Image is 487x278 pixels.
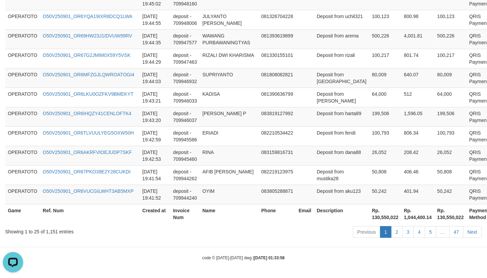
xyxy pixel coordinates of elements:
[449,226,464,238] a: 47
[200,204,259,223] th: Name
[369,107,401,126] td: 199,506
[369,146,401,165] td: 26,052
[369,126,401,146] td: 100,793
[43,188,134,194] a: O50V250901_OR6VUCGILWHT3AB5MXP
[259,107,296,126] td: 083819127992
[259,126,296,146] td: 082210534422
[353,226,380,238] a: Previous
[435,68,467,88] td: 80,009
[435,126,467,146] td: 100,793
[435,10,467,29] td: 100,123
[5,68,40,88] td: OPERATOTO
[401,146,435,165] td: 208.42
[314,49,369,68] td: Deposit from rizali
[401,10,435,29] td: 800.98
[314,204,369,223] th: Description
[435,146,467,165] td: 26,052
[140,88,171,107] td: [DATE] 19:43:21
[435,204,467,223] th: Rp. 130,550,022
[259,146,296,165] td: 083159816731
[401,29,435,49] td: 4,001.81
[140,29,171,49] td: [DATE] 19:44:35
[401,185,435,204] td: 401.94
[5,88,40,107] td: OPERATOTO
[140,49,171,68] td: [DATE] 19:44:29
[200,185,259,204] td: OYIM
[296,204,314,223] th: Email
[43,169,131,174] a: O50V250901_OR67PKO39E2Y28CUKDI
[401,165,435,185] td: 406.46
[5,29,40,49] td: OPERATOTO
[140,107,171,126] td: [DATE] 19:43:20
[369,49,401,68] td: 100,217
[402,226,414,238] a: 3
[140,146,171,165] td: [DATE] 19:42:53
[43,111,131,116] a: O50V250901_OR6IHQZY41CENLOFTK4
[43,72,134,77] a: O50V250901_OR6MFZGJLQWROATOGI4
[5,49,40,68] td: OPERATOTO
[314,88,369,107] td: Deposit from [PERSON_NAME]
[380,226,392,238] a: 1
[369,29,401,49] td: 500,226
[43,130,134,136] a: O50V250901_OR6TLVUULYEG5OXW50H
[314,107,369,126] td: Deposit from harta89
[401,126,435,146] td: 806.34
[5,185,40,204] td: OPERATOTO
[314,29,369,49] td: Deposit from arema
[369,165,401,185] td: 50,808
[171,49,200,68] td: deposit - 709947463
[140,68,171,88] td: [DATE] 19:44:03
[200,10,259,29] td: JULYANTO [PERSON_NAME]
[140,10,171,29] td: [DATE] 19:44:55
[43,52,131,58] a: O50V250901_OR67G2JMIM0X59Y5VSK
[401,107,435,126] td: 1,596.05
[254,256,285,260] strong: [DATE] 01:33:58
[171,88,200,107] td: deposit - 709946033
[200,146,259,165] td: RINA
[369,185,401,204] td: 50,242
[171,29,200,49] td: deposit - 709947577
[200,68,259,88] td: SUPRIYANTO
[435,185,467,204] td: 50,242
[200,29,259,49] td: WAWANG PURBAWANINGTYAS
[401,68,435,88] td: 640.07
[259,165,296,185] td: 082219123975
[171,185,200,204] td: deposit - 709944240
[314,165,369,185] td: Deposit from mustika28
[3,3,23,23] button: Open LiveChat chat widget
[314,146,369,165] td: Deposit from dana88
[5,126,40,146] td: OPERATOTO
[43,14,132,19] a: O50V250901_OR6YQA19IXR8DCQ1LWA
[5,107,40,126] td: OPERATOTO
[369,204,401,223] th: Rp. 130,550,022
[5,165,40,185] td: OPERATOTO
[259,29,296,49] td: 081393619899
[401,88,435,107] td: 512
[369,68,401,88] td: 80,009
[40,204,139,223] th: Ref. Num
[435,165,467,185] td: 50,808
[259,49,296,68] td: 081330155101
[43,91,133,97] a: O50V250901_OR6LKU0OZFKV9BMEKYT
[314,126,369,146] td: Deposit from fendi
[369,88,401,107] td: 64,000
[171,146,200,165] td: deposit - 709945460
[5,10,40,29] td: OPERATOTO
[140,185,171,204] td: [DATE] 19:41:52
[259,185,296,204] td: 083805288871
[259,68,296,88] td: 081808082821
[200,49,259,68] td: RIZALI DWI KHARISMA
[435,29,467,49] td: 500,226
[171,165,200,185] td: deposit - 709944262
[369,10,401,29] td: 100,123
[200,107,259,126] td: [PERSON_NAME] P
[259,88,296,107] td: 081390636799
[200,165,259,185] td: AFIB [PERSON_NAME]
[5,146,40,165] td: OPERATOTO
[202,256,285,260] small: code © [DATE]-[DATE] dwg |
[414,226,425,238] a: 4
[259,10,296,29] td: 081326704228
[435,107,467,126] td: 199,506
[171,204,200,223] th: Invoice Num
[171,126,200,146] td: deposit - 709945586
